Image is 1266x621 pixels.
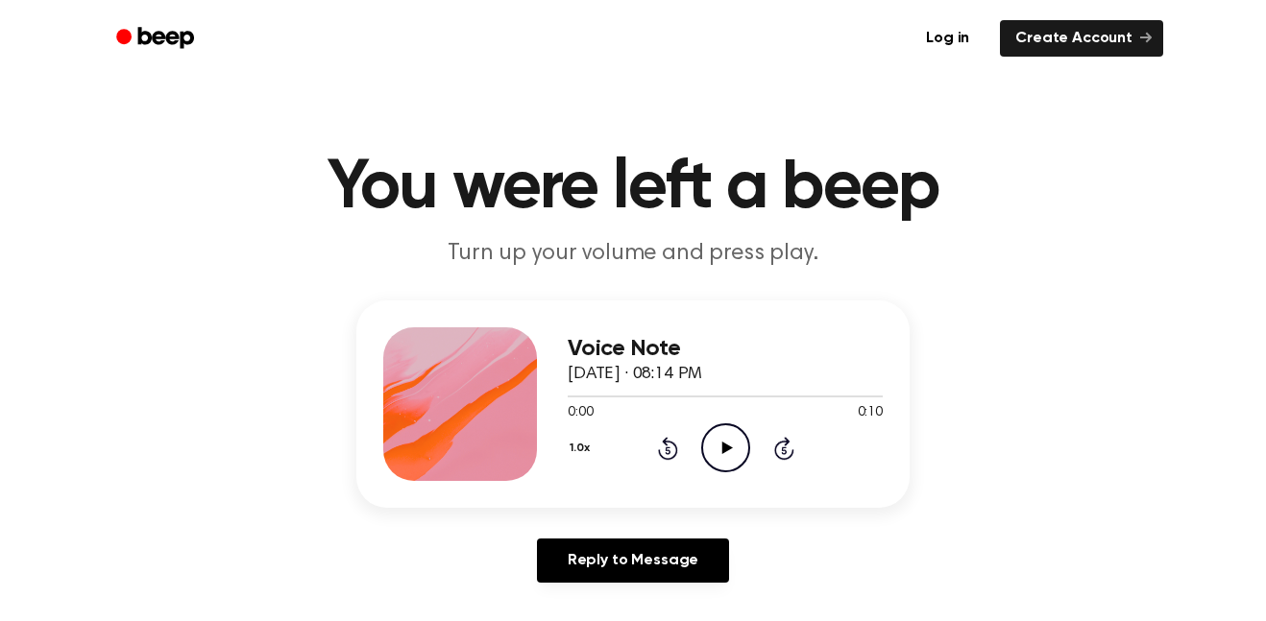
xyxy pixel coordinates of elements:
span: [DATE] · 08:14 PM [568,366,702,383]
a: Create Account [1000,20,1163,57]
span: 0:10 [858,403,883,423]
a: Beep [103,20,211,58]
p: Turn up your volume and press play. [264,238,1002,270]
h1: You were left a beep [141,154,1125,223]
button: 1.0x [568,432,596,465]
span: 0:00 [568,403,593,423]
a: Log in [907,16,988,60]
h3: Voice Note [568,336,883,362]
a: Reply to Message [537,538,729,583]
